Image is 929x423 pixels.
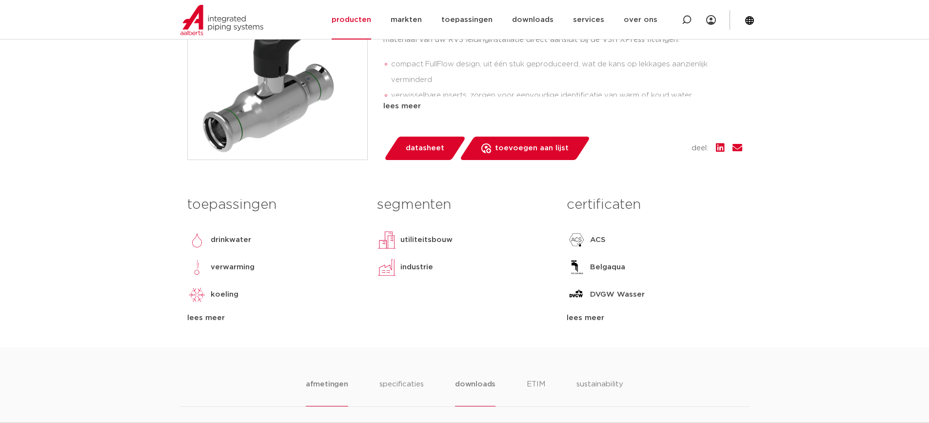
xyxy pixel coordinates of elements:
div: lees meer [383,101,742,112]
img: verwarming [187,258,207,277]
img: DVGW Wasser [567,285,586,304]
img: drinkwater [187,230,207,250]
p: industrie [400,262,433,273]
div: lees meer [567,312,742,324]
li: afmetingen [306,379,348,406]
li: specificaties [379,379,424,406]
img: Belgaqua [567,258,586,277]
li: downloads [455,379,495,406]
p: ACS [590,234,606,246]
img: ACS [567,230,586,250]
p: verwarming [211,262,255,273]
span: deel: [692,142,708,154]
li: ETIM [527,379,545,406]
p: drinkwater [211,234,251,246]
div: lees meer [187,312,362,324]
p: Belgaqua [590,262,625,273]
img: industrie [377,258,396,277]
p: DVGW Wasser [590,289,645,301]
a: datasheet [383,137,466,160]
li: compact FullFlow design, uit één stuk geproduceerd, wat de kans op lekkages aanzienlijk verminderd [391,57,742,88]
p: utiliteitsbouw [400,234,453,246]
img: utiliteitsbouw [377,230,396,250]
span: datasheet [406,141,444,156]
h3: certificaten [567,195,742,215]
span: toevoegen aan lijst [495,141,569,156]
h3: segmenten [377,195,552,215]
img: koeling [187,285,207,304]
p: koeling [211,289,238,301]
h3: toepassingen [187,195,362,215]
li: verwisselbare inserts, zorgen voor eenvoudige identificatie van warm of koud water [391,88,742,103]
li: sustainability [576,379,623,406]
